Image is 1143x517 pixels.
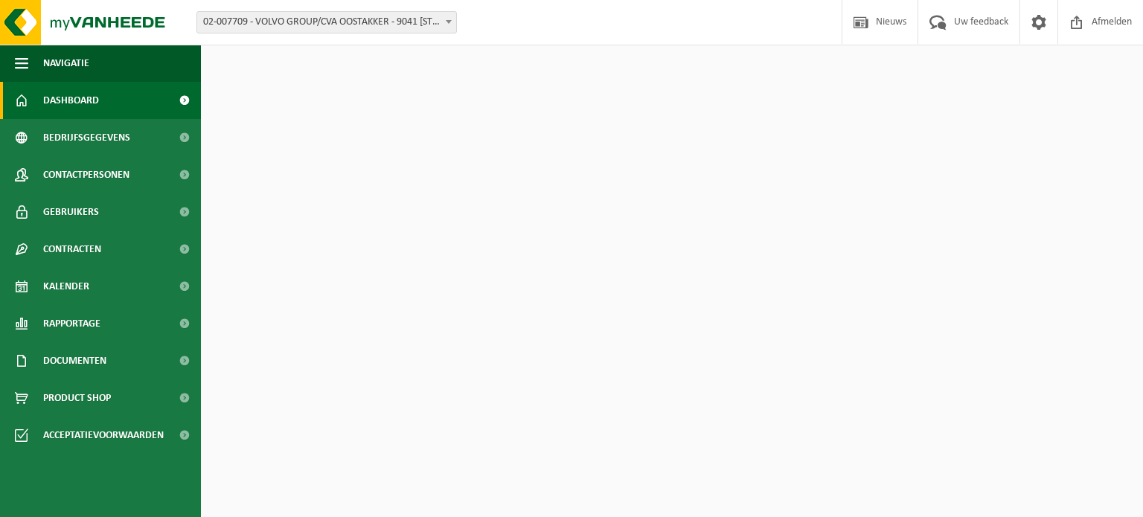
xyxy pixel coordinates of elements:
span: Contactpersonen [43,156,129,193]
span: Product Shop [43,379,111,417]
span: Kalender [43,268,89,305]
span: Contracten [43,231,101,268]
span: Bedrijfsgegevens [43,119,130,156]
span: 02-007709 - VOLVO GROUP/CVA OOSTAKKER - 9041 OOSTAKKER, SMALLEHEERWEG 31 [196,11,457,33]
span: 02-007709 - VOLVO GROUP/CVA OOSTAKKER - 9041 OOSTAKKER, SMALLEHEERWEG 31 [197,12,456,33]
span: Documenten [43,342,106,379]
span: Dashboard [43,82,99,119]
span: Rapportage [43,305,100,342]
span: Gebruikers [43,193,99,231]
span: Navigatie [43,45,89,82]
span: Acceptatievoorwaarden [43,417,164,454]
